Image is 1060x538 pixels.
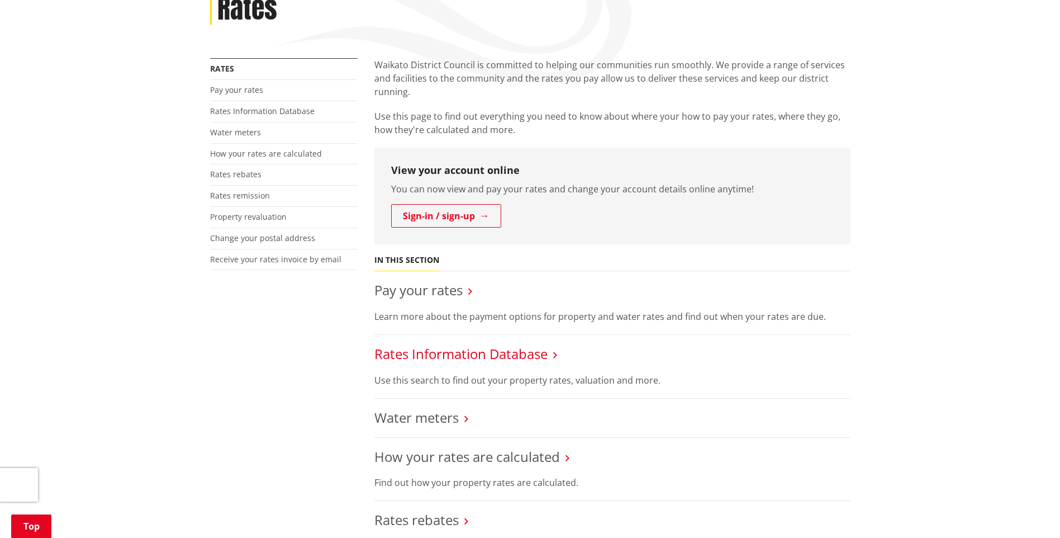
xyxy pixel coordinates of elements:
[374,310,850,323] p: Learn more about the payment options for property and water rates and find out when your rates ar...
[210,190,270,201] a: Rates remission
[374,256,439,265] h5: In this section
[210,233,315,243] a: Change your postal address
[374,58,850,98] p: Waikato District Council is committed to helping our communities run smoothly. We provide a range...
[210,254,341,265] a: Receive your rates invoice by email
[210,106,315,116] a: Rates Information Database
[374,511,459,529] a: Rates rebates
[391,164,834,177] h3: View your account online
[374,476,850,489] p: Find out how your property rates are calculated.
[210,84,263,95] a: Pay your rates
[374,408,459,427] a: Water meters
[210,169,262,180] a: Rates rebates
[374,374,850,387] p: Use this search to find out your property rates, valuation and more.
[374,447,560,466] a: How your rates are calculated
[374,281,463,299] a: Pay your rates
[391,204,501,228] a: Sign-in / sign-up
[210,148,322,159] a: How your rates are calculated
[374,110,850,136] p: Use this page to find out everything you need to know about where your how to pay your rates, whe...
[210,211,287,222] a: Property revaluation
[210,127,261,138] a: Water meters
[11,515,51,538] a: Top
[391,182,834,196] p: You can now view and pay your rates and change your account details online anytime!
[210,63,234,74] a: Rates
[374,344,548,363] a: Rates Information Database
